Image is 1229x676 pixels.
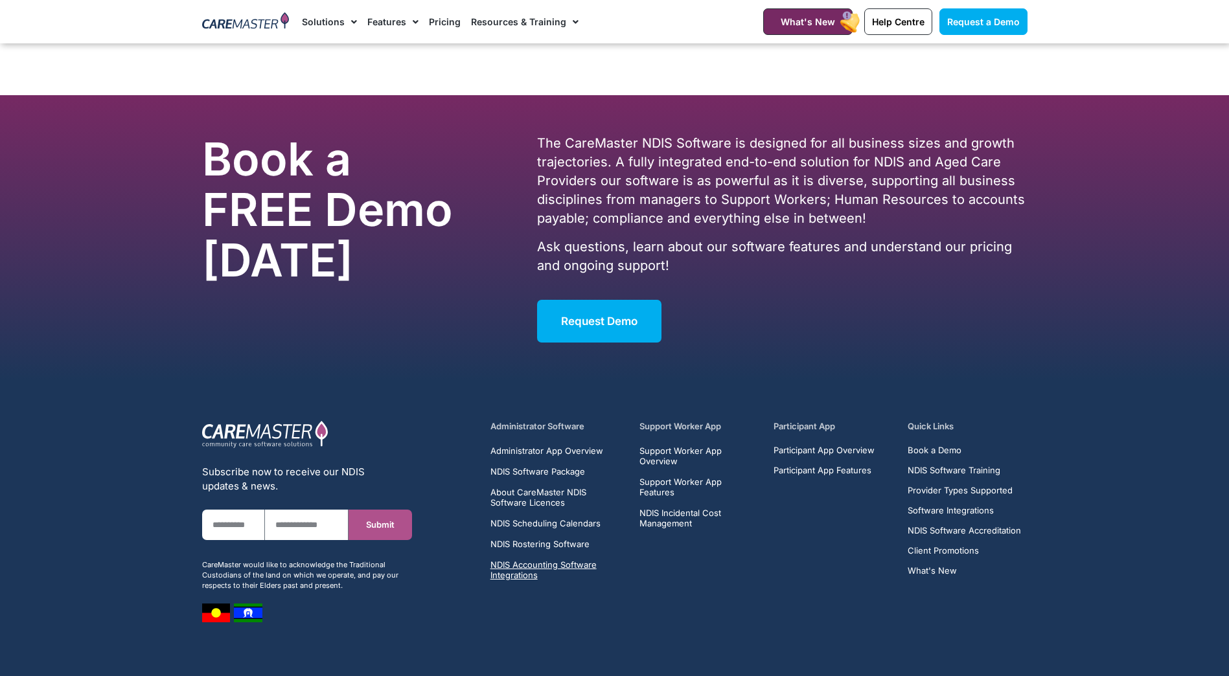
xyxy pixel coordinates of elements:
a: Software Integrations [908,506,1021,515]
span: What's New [781,16,835,27]
span: Help Centre [872,16,925,27]
a: What's New [763,8,853,35]
a: Client Promotions [908,546,1021,556]
a: Request a Demo [939,8,1028,35]
a: Administrator App Overview [490,445,625,456]
a: NDIS Scheduling Calendars [490,518,625,528]
a: Support Worker App Features [639,477,759,497]
span: Provider Types Supported [908,486,1013,495]
h5: Participant App [774,420,893,433]
span: NDIS Software Package [490,466,585,477]
a: Help Centre [864,8,932,35]
a: NDIS Incidental Cost Management [639,508,759,528]
span: Request a Demo [947,16,1020,27]
span: NDIS Rostering Software [490,539,590,549]
a: Book a Demo [908,445,1021,455]
span: Request Demo [561,315,637,328]
span: Submit [366,520,395,530]
a: Support Worker App Overview [639,445,759,466]
span: Software Integrations [908,506,994,515]
a: NDIS Software Package [490,466,625,477]
a: Participant App Overview [774,445,875,455]
img: image 7 [202,603,230,622]
img: CareMaster Logo [202,12,290,32]
a: What's New [908,566,1021,576]
button: Submit [349,510,411,540]
a: Provider Types Supported [908,486,1021,495]
h5: Administrator Software [490,420,625,433]
span: NDIS Software Training [908,466,1000,475]
h5: Support Worker App [639,420,759,433]
span: What's New [908,566,957,576]
a: NDIS Software Accreditation [908,526,1021,535]
span: Participant App Features [774,466,871,475]
h2: Book a FREE Demo [DATE] [202,134,470,286]
p: The CareMaster NDIS Software is designed for all business sizes and growth trajectories. A fully ... [537,134,1027,228]
img: image 8 [234,603,262,622]
span: NDIS Scheduling Calendars [490,518,601,528]
p: Ask questions, learn about our software features and understand our pricing and ongoing support! [537,238,1027,275]
h5: Quick Links [908,420,1027,433]
img: CareMaster Logo Part [202,420,328,449]
span: Administrator App Overview [490,445,603,456]
a: NDIS Software Training [908,466,1021,475]
a: Participant App Features [774,466,875,475]
div: Subscribe now to receive our NDIS updates & news. [202,465,412,493]
a: NDIS Accounting Software Integrations [490,559,625,580]
span: Book a Demo [908,445,961,455]
a: Request Demo [537,300,661,343]
a: About CareMaster NDIS Software Licences [490,487,625,508]
a: NDIS Rostering Software [490,539,625,549]
div: CareMaster would like to acknowledge the Traditional Custodians of the land on which we operate, ... [202,559,412,591]
form: New Form [202,510,412,553]
span: Client Promotions [908,546,979,556]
